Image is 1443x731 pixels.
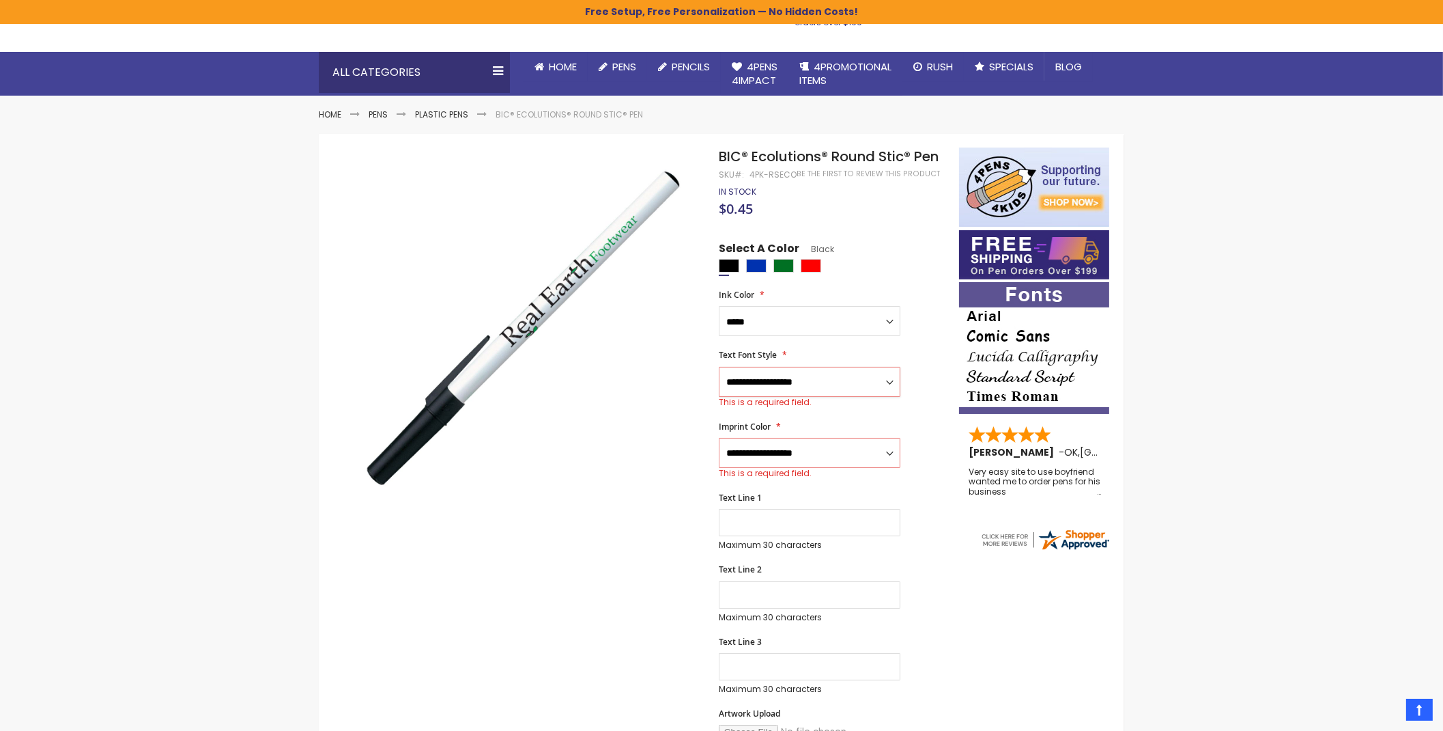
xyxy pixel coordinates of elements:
[496,109,643,120] li: BIC® Ecolutions® Round Stic® Pen
[773,259,794,273] div: Green
[719,349,777,361] span: Text Font Style
[902,52,964,82] a: Rush
[980,543,1111,555] a: 4pens.com certificate URL
[721,52,788,96] a: 4Pens4impact
[719,147,939,166] span: BIC® Ecolutions® Round Stic® Pen
[927,59,953,74] span: Rush
[319,52,510,93] div: All Categories
[799,243,834,255] span: Black
[719,708,780,719] span: Artwork Upload
[415,109,468,120] a: Plastic Pens
[749,169,797,180] div: 4PK-RSECO
[1406,699,1433,721] a: Top
[719,199,753,218] span: $0.45
[799,59,891,87] span: 4PROMOTIONAL ITEMS
[549,59,577,74] span: Home
[588,52,647,82] a: Pens
[719,259,739,273] div: Black
[719,169,744,180] strong: SKU
[746,259,767,273] div: Blue
[719,289,754,301] span: Ink Color
[1055,59,1082,74] span: Blog
[647,52,721,82] a: Pencils
[801,259,821,273] div: Red
[719,612,900,623] p: Maximum 30 characters
[959,148,1109,227] img: 4pens 4 kids
[964,52,1044,82] a: Specials
[719,564,762,575] span: Text Line 2
[719,540,900,551] p: Maximum 30 characters
[719,421,771,432] span: Imprint Color
[719,186,756,197] span: In stock
[1059,445,1180,459] span: - ,
[969,445,1059,459] span: [PERSON_NAME]
[980,527,1111,552] img: 4pens.com widget logo
[797,169,940,179] a: Be the first to review this product
[788,52,902,96] a: 4PROMOTIONALITEMS
[719,684,900,695] p: Maximum 30 characters
[369,109,388,120] a: Pens
[319,109,341,120] a: Home
[719,187,756,197] div: Availability
[524,52,588,82] a: Home
[1080,445,1180,459] span: [GEOGRAPHIC_DATA]
[719,241,799,260] span: Select A Color
[672,59,710,74] span: Pencils
[612,59,636,74] span: Pens
[989,59,1033,74] span: Specials
[719,636,762,648] span: Text Line 3
[732,59,777,87] span: 4Pens 4impact
[719,492,762,504] span: Text Line 1
[719,468,900,479] div: This is a required field.
[969,467,1101,497] div: Very easy site to use boyfriend wanted me to order pens for his business
[1044,52,1093,82] a: Blog
[959,282,1109,414] img: font-personalization-examples
[1064,445,1078,459] span: OK
[959,230,1109,279] img: Free shipping on orders over $199
[719,397,900,408] div: This is a required field.
[346,146,700,501] img: black-bic-ecolutions-round-stic-pen-rseco_1.jpg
